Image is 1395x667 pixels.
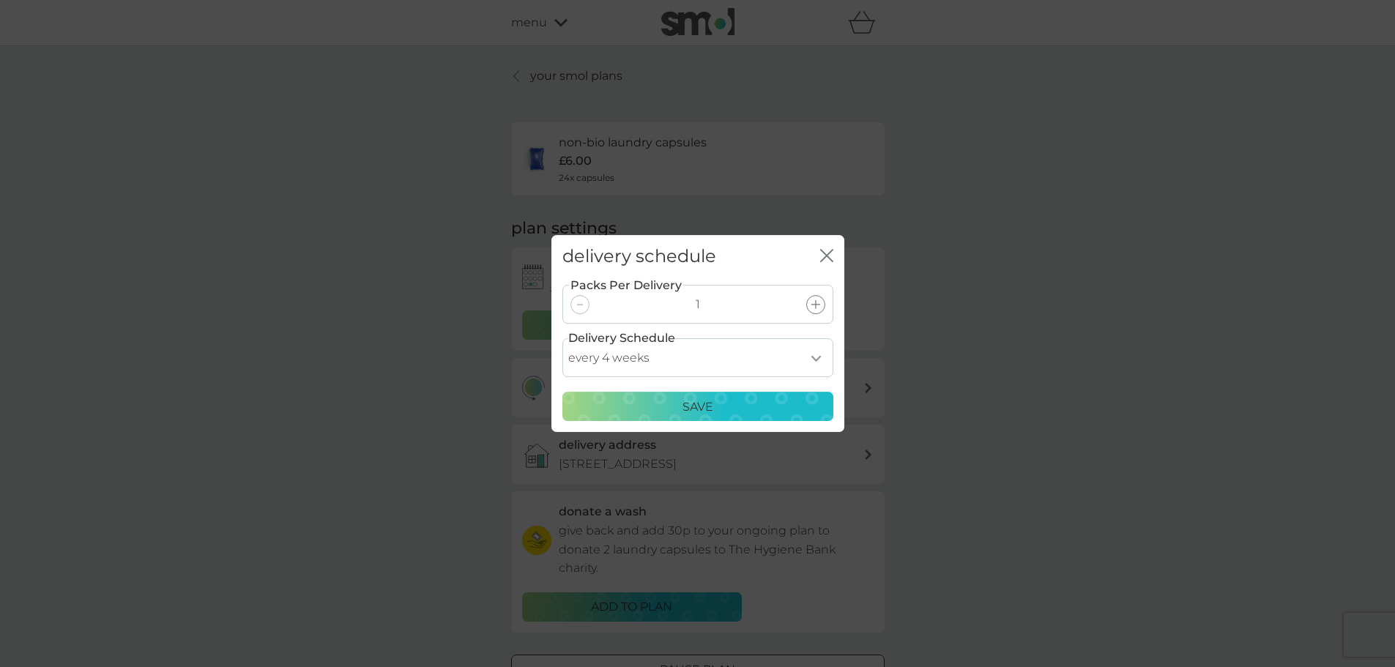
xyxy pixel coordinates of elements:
[569,276,683,295] label: Packs Per Delivery
[696,295,700,314] p: 1
[562,392,833,421] button: Save
[682,398,713,417] p: Save
[562,246,716,267] h2: delivery schedule
[820,249,833,264] button: close
[568,329,675,348] label: Delivery Schedule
